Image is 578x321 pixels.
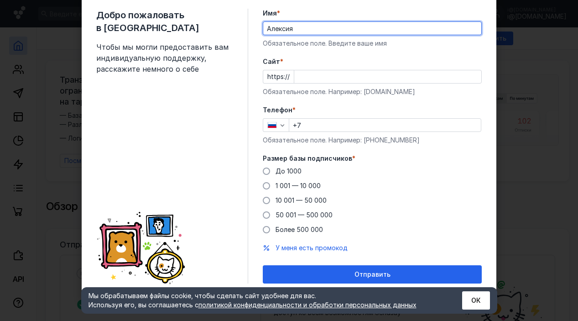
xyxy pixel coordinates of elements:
[263,105,292,115] span: Телефон
[263,39,482,48] div: Обязательное поле. Введите ваше имя
[263,87,482,96] div: Обязательное поле. Например: [DOMAIN_NAME]
[263,136,482,145] div: Обязательное поле. Например: [PHONE_NUMBER]
[276,211,333,219] span: 50 001 — 500 000
[276,167,302,175] span: До 1000
[263,57,280,66] span: Cайт
[96,9,233,34] span: Добро пожаловать в [GEOGRAPHIC_DATA]
[263,154,352,163] span: Размер базы подписчиков
[263,265,482,284] button: Отправить
[263,9,277,18] span: Имя
[198,301,417,309] a: политикой конфиденциальности и обработки персональных данных
[462,291,490,310] button: ОК
[276,244,348,252] span: У меня есть промокод
[276,226,323,233] span: Более 500 000
[354,271,391,279] span: Отправить
[96,42,233,74] span: Чтобы мы могли предоставить вам индивидуальную поддержку, расскажите немного о себе
[276,243,348,253] button: У меня есть промокод
[89,291,440,310] div: Мы обрабатываем файлы cookie, чтобы сделать сайт удобнее для вас. Используя его, вы соглашаетесь c
[276,182,321,189] span: 1 001 — 10 000
[276,196,327,204] span: 10 001 — 50 000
